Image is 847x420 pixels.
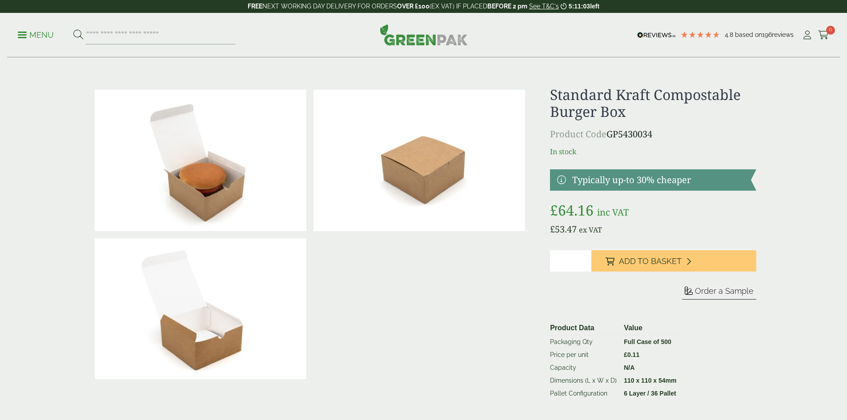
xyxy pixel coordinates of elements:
[550,223,555,235] span: £
[529,3,559,10] a: See T&C's
[637,32,676,38] img: REVIEWS.io
[550,128,756,141] p: GP5430034
[546,335,620,348] td: Packaging Qty
[18,30,54,40] p: Menu
[248,3,262,10] strong: FREE
[546,374,620,387] td: Dimensions (L x W x D)
[579,225,602,235] span: ex VAT
[818,31,829,40] i: Cart
[680,31,720,39] div: 4.79 Stars
[313,90,525,231] img: Standard Kraft Burger Box Closed
[597,206,629,218] span: inc VAT
[550,146,756,157] p: In stock
[620,321,680,336] th: Value
[487,3,527,10] strong: BEFORE 2 pm
[619,256,682,266] span: Add to Basket
[695,286,754,296] span: Order a Sample
[624,351,639,358] bdi: 0.11
[802,31,813,40] i: My Account
[590,3,599,10] span: left
[546,348,620,361] td: Price per unit
[624,377,676,384] strong: 110 x 110 x 54mm
[397,3,430,10] strong: OVER £100
[735,31,762,38] span: Based on
[550,200,558,220] span: £
[550,223,577,235] bdi: 53.47
[18,30,54,39] a: Menu
[550,86,756,120] h1: Standard Kraft Compostable Burger Box
[546,387,620,400] td: Pallet Configuration
[826,26,835,35] span: 0
[624,364,634,371] strong: N/A
[624,338,671,345] strong: Full Case of 500
[624,351,627,358] span: £
[546,361,620,374] td: Capacity
[682,286,756,300] button: Order a Sample
[95,238,306,380] img: Standard Kraft Burger Box Open
[550,128,606,140] span: Product Code
[818,28,829,42] a: 0
[591,250,756,272] button: Add to Basket
[772,31,794,38] span: reviews
[762,31,772,38] span: 196
[546,321,620,336] th: Product Data
[725,31,735,38] span: 4.8
[95,90,306,231] img: Standard Kraft Burger Box With Burger
[624,390,676,397] strong: 6 Layer / 36 Pallet
[380,24,468,45] img: GreenPak Supplies
[550,200,594,220] bdi: 64.16
[569,3,590,10] span: 5:11:03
